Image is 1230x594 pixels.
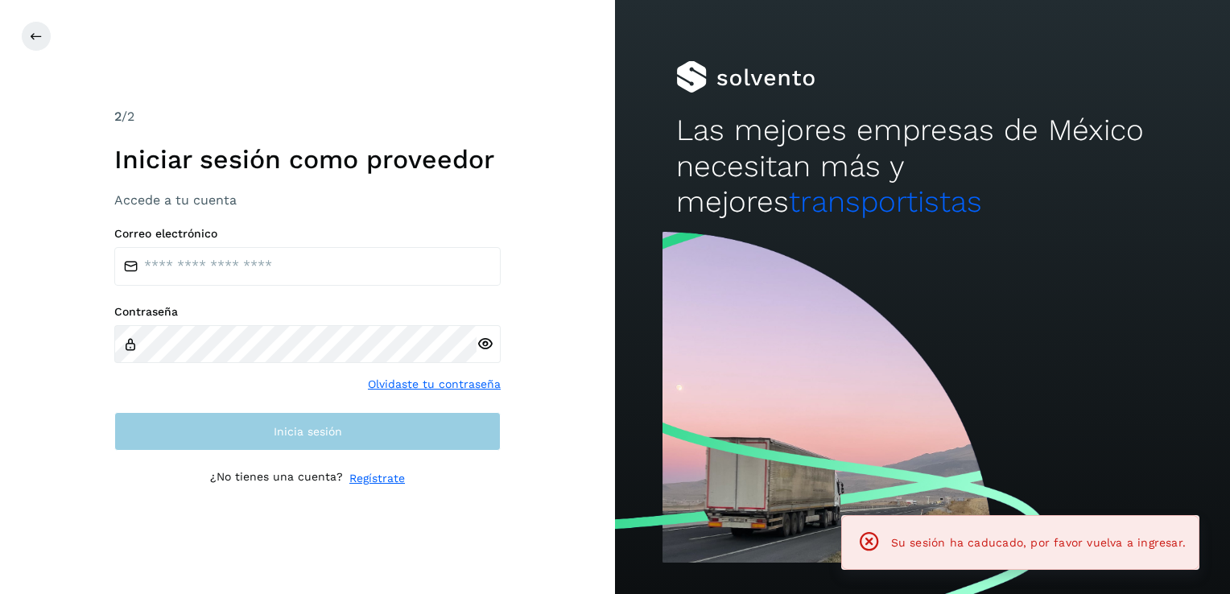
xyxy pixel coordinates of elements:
p: ¿No tienes una cuenta? [210,470,343,487]
span: 2 [114,109,122,124]
button: Inicia sesión [114,412,501,451]
label: Correo electrónico [114,227,501,241]
h3: Accede a tu cuenta [114,192,501,208]
span: Inicia sesión [274,426,342,437]
span: transportistas [789,184,982,219]
label: Contraseña [114,305,501,319]
div: /2 [114,107,501,126]
span: Su sesión ha caducado, por favor vuelva a ingresar. [891,536,1186,549]
a: Olvidaste tu contraseña [368,376,501,393]
h1: Iniciar sesión como proveedor [114,144,501,175]
h2: Las mejores empresas de México necesitan más y mejores [676,113,1168,220]
a: Regístrate [349,470,405,487]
